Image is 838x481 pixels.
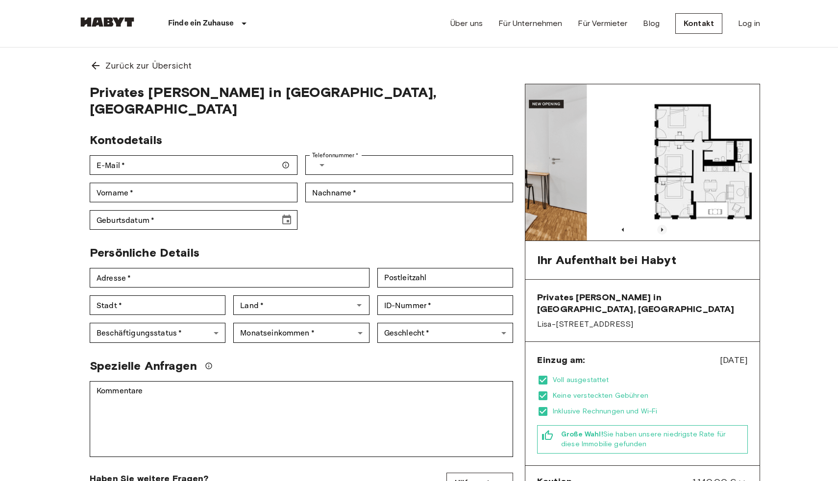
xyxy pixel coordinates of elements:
a: Für Vermieter [578,18,627,29]
span: Zurück zur Übersicht [105,59,192,72]
svg: Stellen Sie sicher, dass Ihre E-Mail-Adresse korrekt ist — wir senden Ihre Buchungsdetails dorthin. [282,161,290,169]
span: Kontodetails [90,133,162,147]
span: Spezielle Anfragen [90,359,197,373]
b: Große Wahl! [561,430,603,438]
button: Previous image [618,225,628,235]
button: Select country [312,155,332,175]
img: Habyt [78,17,137,27]
a: Kontakt [675,13,722,34]
span: Persönliche Details [90,245,199,260]
a: Zurück zur Übersicht [78,48,760,84]
div: Postleitzahl [377,268,513,288]
label: Telefonnummer [312,151,358,160]
div: Nachname [305,183,513,202]
span: Voll ausgestattet [553,375,748,385]
div: ID-Nummer [377,295,513,315]
span: Lisa-[STREET_ADDRESS] [537,319,748,330]
span: Inklusive Rechnungen und Wi-Fi [553,407,748,416]
span: Sie haben unsere niedrigste Rate für diese Immobilie gefunden [561,430,743,449]
img: Marketing picture of unit DE-01-489-505-002 [587,84,821,240]
div: Stadt [90,295,225,315]
span: [DATE] [720,354,748,366]
p: Finde ein Zuhause [168,18,234,29]
div: Kommentare [90,381,513,457]
button: Previous image [657,225,667,235]
span: Keine versteckten Gebühren [553,391,748,401]
div: Vorname [90,183,297,202]
a: Blog [643,18,660,29]
a: Log in [738,18,760,29]
a: Für Unternehmen [498,18,562,29]
button: Open [352,298,366,312]
button: Choose date [277,210,296,230]
div: Adresse [90,268,370,288]
span: Ihr Aufenthalt bei Habyt [537,253,677,267]
svg: Wir werden unser Bestes tun, um Ihre Anfrage zu erfüllen, aber bitte beachten Sie, dass wir Ihre ... [205,362,213,370]
div: E-Mail [90,155,297,175]
a: Über uns [450,18,483,29]
span: Privates [PERSON_NAME] in [GEOGRAPHIC_DATA], [GEOGRAPHIC_DATA] [90,84,513,117]
span: Privates [PERSON_NAME] in [GEOGRAPHIC_DATA], [GEOGRAPHIC_DATA] [537,291,748,315]
span: Einzug am: [537,354,585,366]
